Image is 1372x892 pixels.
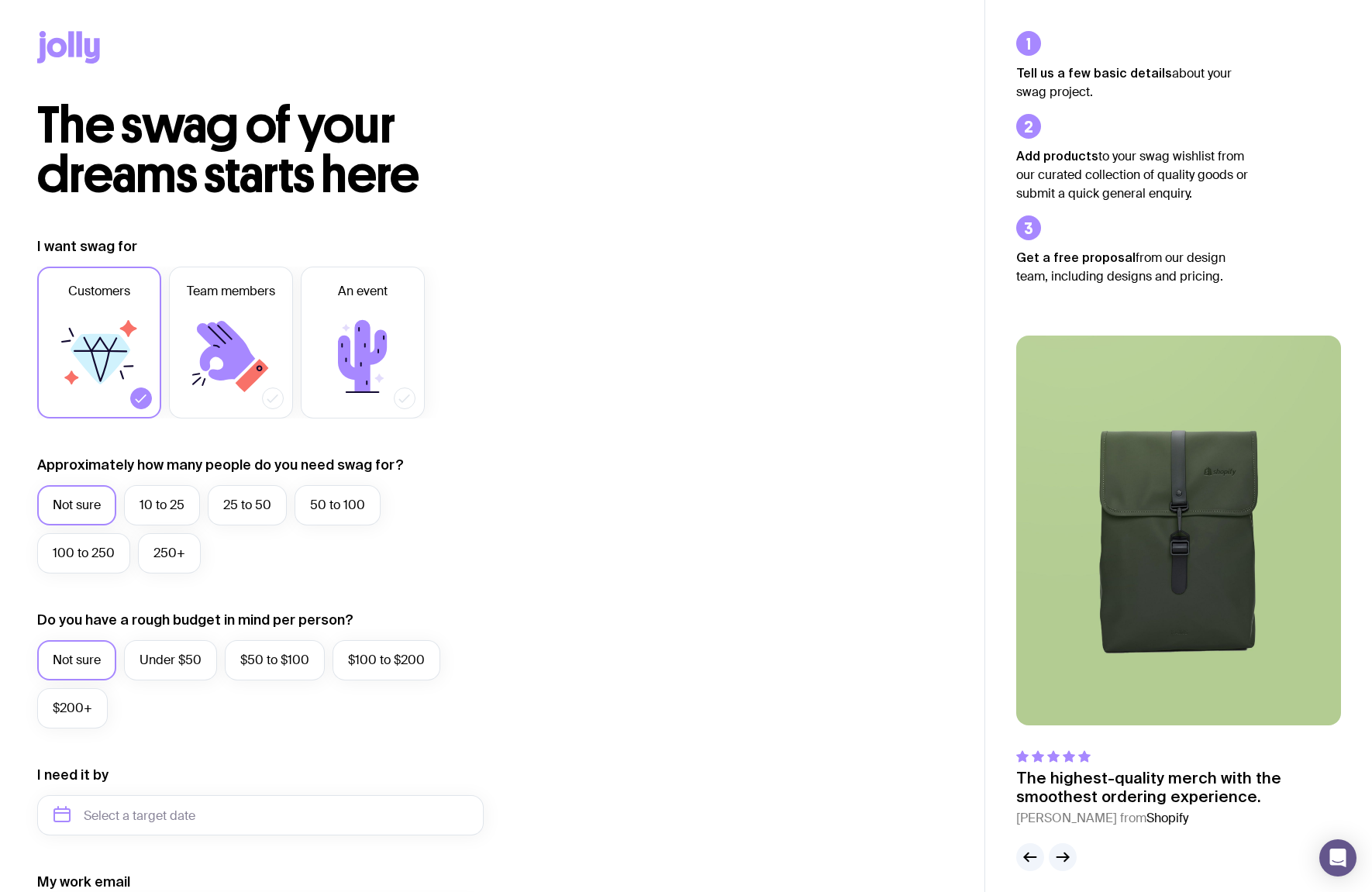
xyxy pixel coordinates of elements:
label: Under $50 [124,640,217,680]
span: Shopify [1146,810,1188,826]
p: The highest-quality merch with the smoothest ordering experience. [1016,769,1341,806]
p: from our design team, including designs and pricing. [1016,248,1249,286]
label: Do you have a rough budget in mind per person? [37,611,353,629]
label: 100 to 250 [37,533,130,573]
div: Open Intercom Messenger [1319,839,1356,877]
label: I want swag for [37,237,137,256]
span: An event [338,282,388,301]
label: $200+ [37,688,108,728]
label: 10 to 25 [124,485,200,525]
strong: Get a free proposal [1016,250,1136,264]
label: $50 to $100 [225,640,325,680]
label: Not sure [37,485,116,525]
p: to your swag wishlist from our curated collection of quality goods or submit a quick general enqu... [1016,146,1249,203]
label: 25 to 50 [208,485,287,525]
label: I need it by [37,766,109,784]
label: $100 to $200 [333,640,440,680]
label: Not sure [37,640,116,680]
input: Select a target date [37,795,484,835]
cite: [PERSON_NAME] from [1016,809,1341,828]
label: My work email [37,873,130,891]
span: Team members [187,282,275,301]
strong: Add products [1016,149,1098,163]
label: Approximately how many people do you need swag for? [37,456,404,474]
strong: Tell us a few basic details [1016,66,1172,80]
span: Customers [68,282,130,301]
label: 50 to 100 [295,485,381,525]
p: about your swag project. [1016,64,1249,102]
label: 250+ [138,533,201,573]
span: The swag of your dreams starts here [37,95,419,205]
